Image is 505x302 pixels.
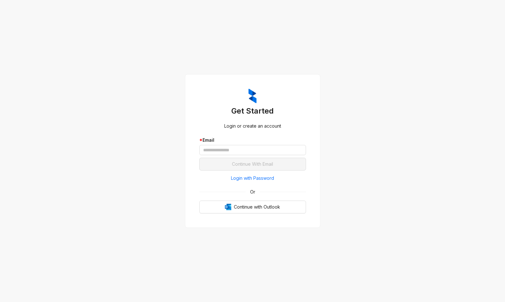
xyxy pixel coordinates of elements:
[199,106,306,116] h3: Get Started
[199,173,306,183] button: Login with Password
[199,201,306,213] button: OutlookContinue with Outlook
[234,203,280,211] span: Continue with Outlook
[225,204,231,210] img: Outlook
[199,158,306,171] button: Continue With Email
[199,123,306,130] div: Login or create an account
[246,188,260,195] span: Or
[199,137,306,144] div: Email
[231,175,274,182] span: Login with Password
[249,89,256,103] img: ZumaIcon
